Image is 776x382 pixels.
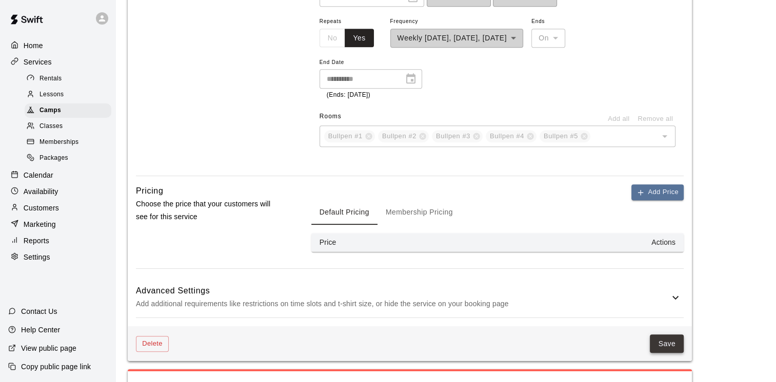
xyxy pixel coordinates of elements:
[320,113,342,120] span: Rooms
[25,87,115,102] a: Lessons
[136,336,169,352] button: Delete
[345,29,373,48] button: Yes
[25,135,115,151] a: Memberships
[39,153,68,163] span: Packages
[21,306,57,316] p: Contact Us
[8,249,107,265] a: Settings
[25,135,111,150] div: Memberships
[21,325,60,335] p: Help Center
[39,74,62,84] span: Rentals
[25,151,115,166] a: Packages
[8,217,107,232] a: Marketing
[25,103,111,118] div: Camps
[39,121,63,132] span: Classes
[24,236,49,246] p: Reports
[136,198,278,223] p: Choose the price that your customers will see for this service
[39,90,64,100] span: Lessons
[25,88,111,102] div: Lessons
[320,56,422,70] span: End Date
[25,151,111,165] div: Packages
[24,219,56,229] p: Marketing
[25,72,111,86] div: Rentals
[136,298,669,310] p: Add additional requirements like restrictions on time slots and t-shirt size, or hide the service...
[377,200,461,225] button: Membership Pricing
[320,29,374,48] div: outlined button group
[136,284,669,298] h6: Advanced Settings
[25,119,111,134] div: Classes
[414,233,684,252] th: Actions
[136,184,163,198] h6: Pricing
[24,40,43,51] p: Home
[8,233,107,248] a: Reports
[8,200,107,216] a: Customers
[390,15,524,29] span: Frequency
[531,15,565,29] span: Ends
[39,137,78,147] span: Memberships
[25,119,115,135] a: Classes
[320,15,382,29] span: Repeats
[24,57,52,67] p: Services
[24,186,58,197] p: Availability
[24,203,59,213] p: Customers
[39,105,61,116] span: Camps
[8,184,107,199] a: Availability
[136,277,684,317] div: Advanced SettingsAdd additional requirements like restrictions on time slots and t-shirt size, or...
[631,184,684,200] button: Add Price
[21,362,91,372] p: Copy public page link
[24,170,53,180] p: Calendar
[311,233,414,252] th: Price
[8,54,107,70] a: Services
[8,38,107,53] a: Home
[25,103,115,119] a: Camps
[25,71,115,87] a: Rentals
[24,252,50,262] p: Settings
[21,343,76,353] p: View public page
[327,90,415,100] p: (Ends: [DATE])
[311,200,377,225] button: Default Pricing
[650,334,684,353] button: Save
[531,29,565,48] div: On
[8,167,107,183] a: Calendar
